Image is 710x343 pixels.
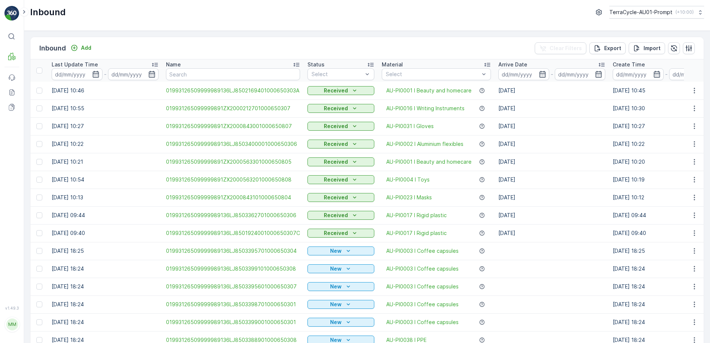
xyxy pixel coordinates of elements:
a: AU-PI0003 I Coffee capsules [386,247,459,255]
button: Import [629,42,665,54]
td: [DATE] [495,224,609,242]
div: Toggle Row Selected [36,230,42,236]
span: Material Type : [6,159,46,165]
a: 01993126509999989136LJ8503400001000650306 [166,140,300,148]
p: Select [312,71,363,78]
button: New [307,300,374,309]
input: dd/mm/yyyy [498,68,549,80]
span: Last Weight : [6,183,42,189]
p: Status [307,61,325,68]
td: [DATE] 10:27 [48,117,162,135]
span: Net Amount : [6,171,41,177]
button: MM [4,312,19,337]
a: AU-PI0003 I Coffee capsules [386,301,459,308]
a: 01993126509999989136LJ8501924001000650307C [166,229,300,237]
p: New [330,247,342,255]
td: [DATE] 09:44 [48,206,162,224]
button: Received [307,157,374,166]
span: 01993126509999989136LJ8502169401000650303A [25,122,158,128]
div: Toggle Row Selected [36,159,42,165]
input: dd/mm/yyyy [555,68,606,80]
p: Received [324,87,348,94]
span: AU-PI0016 I Writing Instruments [386,105,465,112]
td: [DATE] [495,135,609,153]
p: Export [604,45,621,52]
div: Toggle Row Selected [36,248,42,254]
p: 01993126509999989136LJ8502169401000650303A [274,6,434,15]
p: Received [324,176,348,183]
p: Received [324,194,348,201]
button: Received [307,193,374,202]
button: New [307,282,374,291]
p: Add [81,44,91,52]
a: AU-PI0023 I Masks [386,194,432,201]
p: - [551,70,553,79]
p: Clear Filters [550,45,582,52]
p: Received [324,105,348,112]
a: 01993126509999989136LJ8503362701000650306 [166,212,300,219]
a: AU-PI0001 I Beauty and homecare [386,87,472,94]
a: 019931265099999891ZX2000563201000650808 [166,176,300,183]
div: Toggle Row Selected [36,319,42,325]
div: Toggle Row Selected [36,88,42,94]
td: [DATE] 18:24 [48,278,162,295]
span: v 1.49.3 [4,306,19,310]
a: 019931265099999891ZX2000563301000650805 [166,158,300,166]
a: 01993126509999989136LJ8503399001000650301 [166,318,300,326]
button: New [307,246,374,255]
p: Inbound [39,43,66,53]
input: Search [166,68,300,80]
button: Received [307,140,374,148]
a: AU-PI0001 I Beauty and homecare [386,158,472,166]
td: [DATE] [495,189,609,206]
a: AU-PI0017 I Rigid plastic [386,229,447,237]
a: AU-PI0003 I Coffee capsules [386,265,459,272]
div: Toggle Row Selected [36,105,42,111]
input: dd/mm/yyyy [52,68,102,80]
p: New [330,283,342,290]
div: Toggle Row Selected [36,141,42,147]
a: 01993126509999989136LJ8503399101000650308 [166,265,300,272]
p: Received [324,122,348,130]
span: Name : [6,122,25,128]
p: Create Time [613,61,645,68]
span: AU-PI0002 I Aluminium flexibles [386,140,463,148]
button: Received [307,229,374,238]
span: AU-PI0003 I Coffee capsules [386,283,459,290]
p: Received [324,229,348,237]
a: 01993126509999989136LJ8503398701000650301 [166,301,300,308]
td: [DATE] 10:21 [48,153,162,171]
button: New [307,318,374,327]
td: [DATE] [495,153,609,171]
td: [DATE] 10:46 [48,82,162,99]
a: 019931265099999891ZX2000212701000650307 [166,105,300,112]
a: 019931265099999891ZX2000843001000650807 [166,122,300,130]
td: [DATE] 10:13 [48,189,162,206]
p: Received [324,140,348,148]
td: [DATE] [495,82,609,99]
div: Toggle Row Selected [36,266,42,272]
img: logo [4,6,19,21]
p: Arrive Date [498,61,527,68]
p: Import [644,45,661,52]
a: 01993126509999989136LJ8503395601000650307 [166,283,300,290]
div: Toggle Row Selected [36,337,42,343]
a: AU-PI0031 I Gloves [386,122,434,130]
td: [DATE] 10:55 [48,99,162,117]
a: 01993126509999989136LJ8502169401000650303A [166,87,300,94]
input: dd/mm/yyyy [613,68,664,80]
